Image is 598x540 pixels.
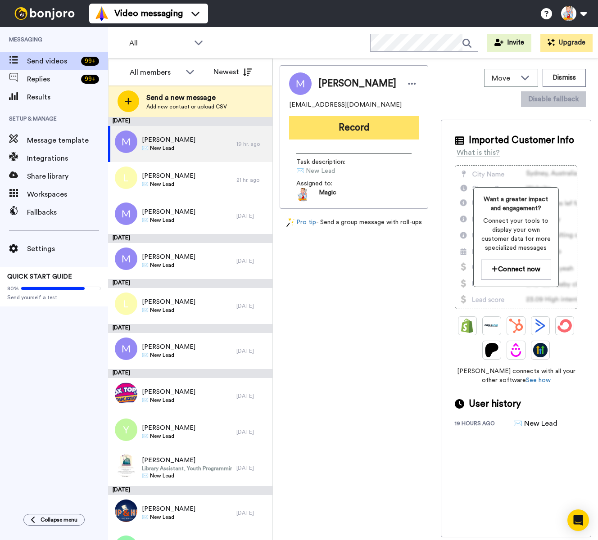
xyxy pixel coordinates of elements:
span: Add new contact or upload CSV [146,103,227,110]
div: - Send a group message with roll-ups [280,218,428,227]
img: ConvertKit [557,319,572,333]
div: ✉️ New Lead [513,418,558,429]
span: [PERSON_NAME] [142,456,232,465]
span: Message template [27,135,108,146]
img: l.png [115,292,137,315]
img: vm-color.svg [95,6,109,21]
div: [DATE] [108,369,272,378]
div: [DATE] [108,117,272,126]
div: Open Intercom Messenger [567,509,589,531]
button: Record [289,116,419,139]
div: [DATE] [108,234,272,243]
span: QUICK START GUIDE [7,274,72,280]
span: [PERSON_NAME] [142,207,195,216]
img: 59b673a4-45b9-4275-b1e2-9ecd2225710e.jpg [115,499,137,522]
img: m.png [115,247,137,270]
span: Share library [27,171,108,182]
span: [PERSON_NAME] [142,342,195,351]
span: [EMAIL_ADDRESS][DOMAIN_NAME] [289,100,402,109]
span: ✉️ New Lead [142,306,195,314]
span: Send videos [27,56,77,67]
span: Magic [319,188,336,202]
span: Settings [27,243,108,254]
a: Pro tip [286,218,316,227]
img: f5293879-49d2-47e0-9271-1106407f3287.jpg [115,454,137,477]
span: Workspaces [27,189,108,200]
span: Video messaging [114,7,183,20]
a: See how [526,377,551,383]
span: ✉️ New Lead [142,216,195,224]
span: Fallbacks [27,207,108,218]
img: m.png [115,130,137,153]
div: 21 hr. ago [236,176,268,184]
span: [PERSON_NAME] [142,504,195,513]
span: [PERSON_NAME] [142,135,195,144]
span: [PERSON_NAME] [142,297,195,306]
button: Disable fallback [521,91,586,107]
button: Newest [207,63,258,81]
button: Upgrade [540,34,593,52]
span: ✉️ New Lead [142,432,195,440]
img: Drip [509,343,523,357]
div: [DATE] [108,279,272,288]
span: Assigned to: [296,179,359,188]
span: Connect your tools to display your own customer data for more specialized messages [481,216,551,252]
span: Want a greater impact and engagement? [481,195,551,213]
div: 99 + [81,75,99,84]
img: Hubspot [509,319,523,333]
div: [DATE] [236,509,268,517]
span: ✉️ New Lead [296,166,382,175]
div: 19 hours ago [455,420,513,429]
img: Shopify [460,319,475,333]
span: Task description : [296,157,359,166]
span: ✉️ New Lead [142,513,195,521]
div: [DATE] [236,392,268,400]
span: User history [469,397,521,411]
span: ✉️ New Lead [142,180,195,188]
span: ✉️ New Lead [142,261,195,269]
span: [PERSON_NAME] [318,77,396,90]
div: [DATE] [236,212,268,220]
button: Dismiss [543,69,586,87]
span: ✉️ New Lead [142,351,195,359]
img: Ontraport [485,319,499,333]
img: 15d1c799-1a2a-44da-886b-0dc1005ab79c-1524146106.jpg [296,188,310,202]
span: Move [492,73,516,84]
span: Library Assistant, Youth Programming [142,465,232,472]
div: [DATE] [236,428,268,436]
div: [DATE] [236,464,268,472]
span: [PERSON_NAME] connects with all your other software [455,367,577,385]
span: [PERSON_NAME] [142,171,195,180]
div: [DATE] [108,324,272,333]
img: f0d42934-fc6c-4f86-b450-c12ca44e4693.jpg [115,382,137,405]
img: Image of Manuel Arteaga [289,72,312,95]
div: [DATE] [236,302,268,310]
button: Collapse menu [23,514,85,526]
div: 19 hr. ago [236,140,268,148]
span: ✉️ New Lead [142,472,232,479]
span: Results [27,92,108,103]
span: ✉️ New Lead [142,144,195,152]
img: bj-logo-header-white.svg [11,7,78,20]
span: Replies [27,74,77,85]
img: GoHighLevel [533,343,548,357]
div: All members [130,67,181,78]
span: 80% [7,285,19,292]
img: m.png [115,202,137,225]
span: [PERSON_NAME] [142,252,195,261]
span: ✉️ New Lead [142,396,195,404]
div: [DATE] [236,257,268,265]
img: magic-wand.svg [286,218,294,227]
img: m.png [115,337,137,360]
a: Invite [487,34,531,52]
span: [PERSON_NAME] [142,387,195,396]
button: Connect now [481,260,551,279]
span: Collapse menu [41,516,77,523]
img: ActiveCampaign [533,319,548,333]
span: All [129,38,190,49]
img: y.png [115,418,137,441]
div: [DATE] [236,347,268,355]
div: What is this? [457,147,500,158]
span: Integrations [27,153,108,164]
